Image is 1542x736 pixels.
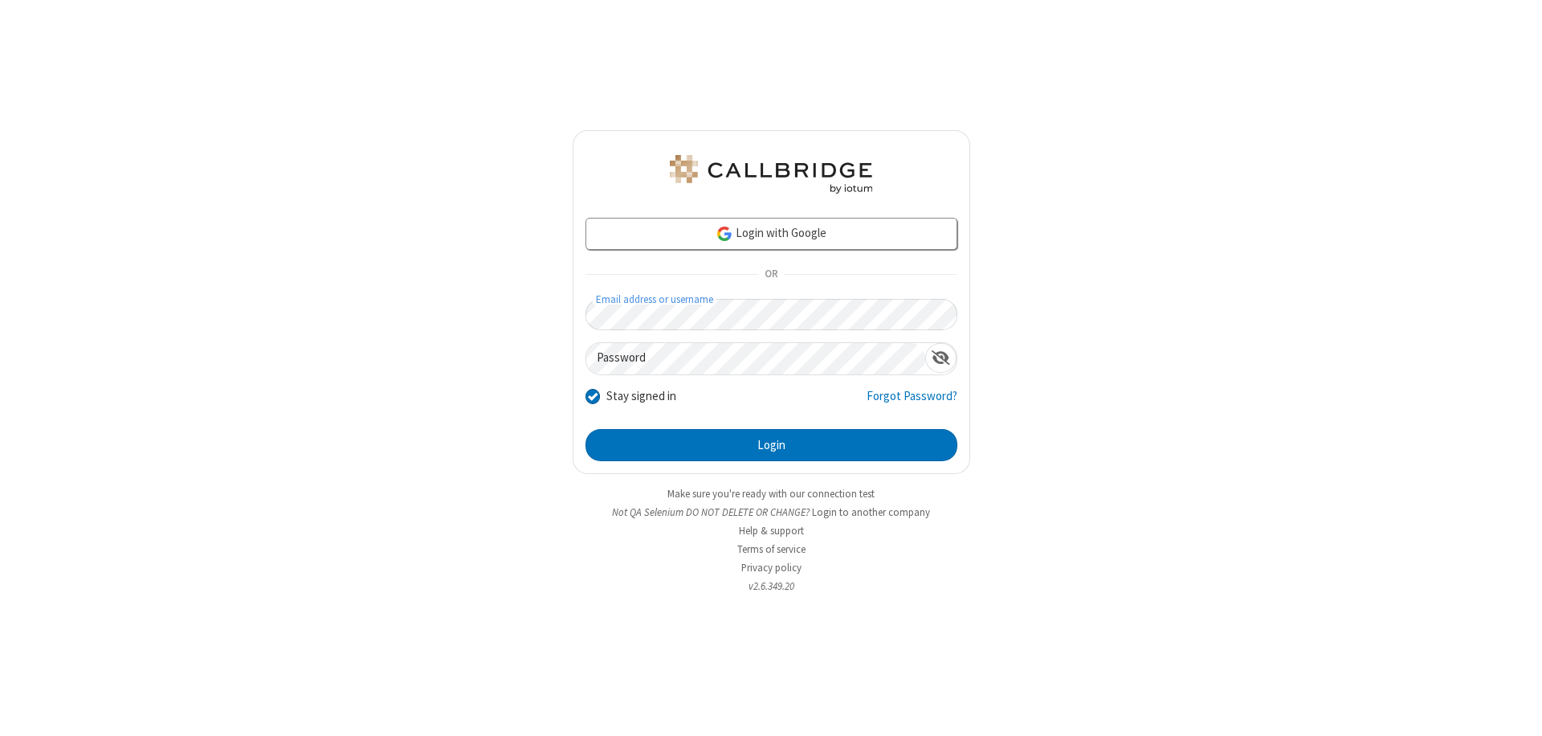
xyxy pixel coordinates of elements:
li: Not QA Selenium DO NOT DELETE OR CHANGE? [573,505,970,520]
span: OR [758,264,784,286]
img: QA Selenium DO NOT DELETE OR CHANGE [667,155,875,194]
button: Login to another company [812,505,930,520]
a: Forgot Password? [867,387,957,418]
label: Stay signed in [606,387,676,406]
img: google-icon.png [716,225,733,243]
a: Make sure you're ready with our connection test [667,487,875,501]
a: Terms of service [737,542,806,556]
button: Login [585,429,957,461]
li: v2.6.349.20 [573,579,970,594]
a: Login with Google [585,218,957,250]
input: Email address or username [585,299,957,330]
input: Password [586,343,925,374]
div: Show password [925,343,957,373]
a: Privacy policy [741,561,802,574]
a: Help & support [739,524,804,538]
